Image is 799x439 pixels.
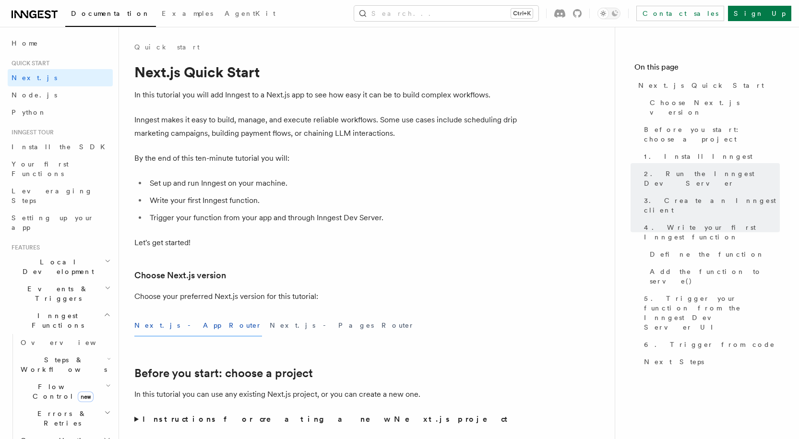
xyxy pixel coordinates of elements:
[8,311,104,330] span: Inngest Functions
[8,155,113,182] a: Your first Functions
[12,214,94,231] span: Setting up your app
[156,3,219,26] a: Examples
[147,194,518,207] li: Write your first Inngest function.
[78,392,94,402] span: new
[12,74,57,82] span: Next.js
[17,351,113,378] button: Steps & Workflows
[17,355,107,374] span: Steps & Workflows
[640,165,780,192] a: 2. Run the Inngest Dev Server
[134,315,262,336] button: Next.js - App Router
[644,357,704,367] span: Next Steps
[640,121,780,148] a: Before you start: choose a project
[646,246,780,263] a: Define the function
[640,353,780,370] a: Next Steps
[646,263,780,290] a: Add the function to serve()
[12,160,69,178] span: Your first Functions
[8,129,54,136] span: Inngest tour
[8,138,113,155] a: Install the SDK
[640,336,780,353] a: 6. Trigger from code
[728,6,791,21] a: Sign Up
[147,211,518,225] li: Trigger your function from your app and through Inngest Dev Server.
[597,8,620,19] button: Toggle dark mode
[638,81,764,90] span: Next.js Quick Start
[270,315,415,336] button: Next.js - Pages Router
[134,269,226,282] a: Choose Next.js version
[8,280,113,307] button: Events & Triggers
[644,169,780,188] span: 2. Run the Inngest Dev Server
[8,86,113,104] a: Node.js
[644,125,780,144] span: Before you start: choose a project
[511,9,533,18] kbd: Ctrl+K
[8,69,113,86] a: Next.js
[8,253,113,280] button: Local Development
[17,409,104,428] span: Errors & Retries
[12,38,38,48] span: Home
[640,192,780,219] a: 3. Create an Inngest client
[644,152,752,161] span: 1. Install Inngest
[650,267,780,286] span: Add the function to serve()
[134,236,518,249] p: Let's get started!
[134,367,313,380] a: Before you start: choose a project
[12,91,57,99] span: Node.js
[17,382,106,401] span: Flow Control
[225,10,275,17] span: AgentKit
[644,196,780,215] span: 3. Create an Inngest client
[147,177,518,190] li: Set up and run Inngest on your machine.
[71,10,150,17] span: Documentation
[8,209,113,236] a: Setting up your app
[8,35,113,52] a: Home
[640,290,780,336] a: 5. Trigger your function from the Inngest Dev Server UI
[134,113,518,140] p: Inngest makes it easy to build, manage, and execute reliable workflows. Some use cases include sc...
[12,187,93,204] span: Leveraging Steps
[644,294,780,332] span: 5. Trigger your function from the Inngest Dev Server UI
[650,249,764,259] span: Define the function
[143,415,512,424] strong: Instructions for creating a new Next.js project
[8,284,105,303] span: Events & Triggers
[636,6,724,21] a: Contact sales
[8,59,49,67] span: Quick start
[12,143,111,151] span: Install the SDK
[12,108,47,116] span: Python
[219,3,281,26] a: AgentKit
[8,257,105,276] span: Local Development
[646,94,780,121] a: Choose Next.js version
[134,152,518,165] p: By the end of this ten-minute tutorial you will:
[65,3,156,27] a: Documentation
[8,244,40,251] span: Features
[644,223,780,242] span: 4. Write your first Inngest function
[134,63,518,81] h1: Next.js Quick Start
[8,307,113,334] button: Inngest Functions
[134,88,518,102] p: In this tutorial you will add Inngest to a Next.js app to see how easy it can be to build complex...
[634,77,780,94] a: Next.js Quick Start
[634,61,780,77] h4: On this page
[17,378,113,405] button: Flow Controlnew
[21,339,119,346] span: Overview
[640,219,780,246] a: 4. Write your first Inngest function
[17,405,113,432] button: Errors & Retries
[134,388,518,401] p: In this tutorial you can use any existing Next.js project, or you can create a new one.
[650,98,780,117] span: Choose Next.js version
[644,340,775,349] span: 6. Trigger from code
[640,148,780,165] a: 1. Install Inngest
[134,42,200,52] a: Quick start
[8,182,113,209] a: Leveraging Steps
[8,104,113,121] a: Python
[354,6,538,21] button: Search...Ctrl+K
[162,10,213,17] span: Examples
[134,413,518,426] summary: Instructions for creating a new Next.js project
[17,334,113,351] a: Overview
[134,290,518,303] p: Choose your preferred Next.js version for this tutorial:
